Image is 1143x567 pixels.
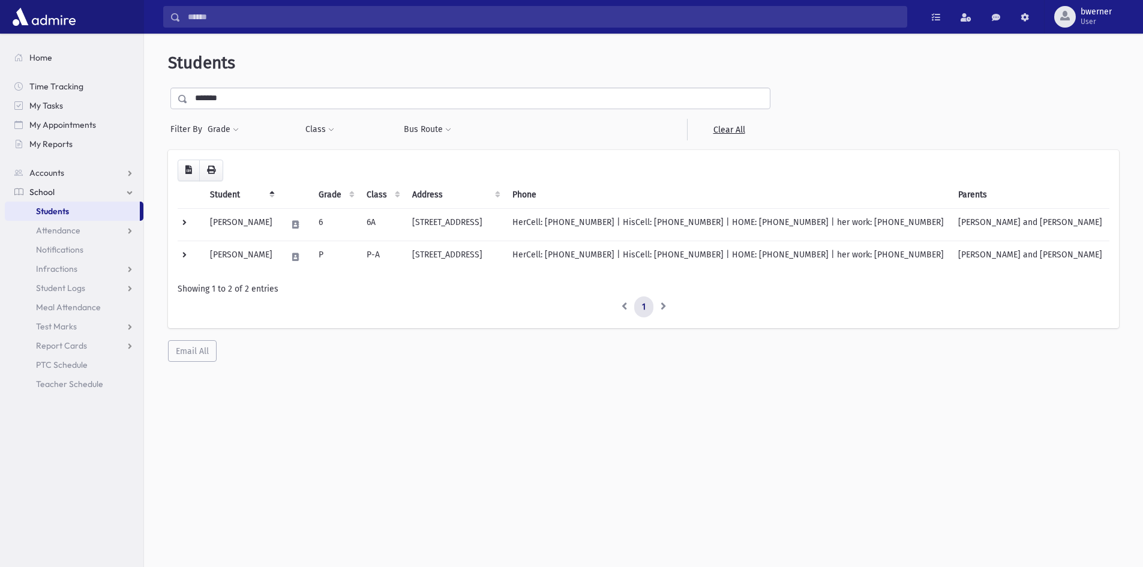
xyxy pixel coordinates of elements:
[178,283,1109,295] div: Showing 1 to 2 of 2 entries
[207,119,239,140] button: Grade
[687,119,770,140] a: Clear All
[168,340,217,362] button: Email All
[170,123,207,136] span: Filter By
[311,241,359,273] td: P
[36,379,103,389] span: Teacher Schedule
[405,181,505,209] th: Address: activate to sort column ascending
[5,259,143,278] a: Infractions
[5,115,143,134] a: My Appointments
[305,119,335,140] button: Class
[203,241,280,273] td: [PERSON_NAME]
[403,119,452,140] button: Bus Route
[5,134,143,154] a: My Reports
[203,208,280,241] td: [PERSON_NAME]
[359,208,405,241] td: 6A
[29,52,52,63] span: Home
[634,296,653,318] a: 1
[951,208,1109,241] td: [PERSON_NAME] and [PERSON_NAME]
[5,182,143,202] a: School
[5,221,143,240] a: Attendance
[203,181,280,209] th: Student: activate to sort column descending
[5,355,143,374] a: PTC Schedule
[5,77,143,96] a: Time Tracking
[36,302,101,313] span: Meal Attendance
[36,263,77,274] span: Infractions
[505,241,951,273] td: HerCell: [PHONE_NUMBER] | HisCell: [PHONE_NUMBER] | HOME: [PHONE_NUMBER] | her work: [PHONE_NUMBER]
[5,202,140,221] a: Students
[36,359,88,370] span: PTC Schedule
[29,187,55,197] span: School
[359,181,405,209] th: Class: activate to sort column ascending
[29,81,83,92] span: Time Tracking
[505,208,951,241] td: HerCell: [PHONE_NUMBER] | HisCell: [PHONE_NUMBER] | HOME: [PHONE_NUMBER] | her work: [PHONE_NUMBER]
[359,241,405,273] td: P-A
[36,206,69,217] span: Students
[5,278,143,298] a: Student Logs
[5,96,143,115] a: My Tasks
[5,240,143,259] a: Notifications
[29,119,96,130] span: My Appointments
[5,163,143,182] a: Accounts
[36,321,77,332] span: Test Marks
[5,298,143,317] a: Meal Attendance
[29,100,63,111] span: My Tasks
[36,244,83,255] span: Notifications
[36,340,87,351] span: Report Cards
[311,208,359,241] td: 6
[311,181,359,209] th: Grade: activate to sort column ascending
[10,5,79,29] img: AdmirePro
[1081,7,1112,17] span: bwerner
[5,374,143,394] a: Teacher Schedule
[199,160,223,181] button: Print
[29,139,73,149] span: My Reports
[36,225,80,236] span: Attendance
[1081,17,1112,26] span: User
[181,6,907,28] input: Search
[5,48,143,67] a: Home
[505,181,951,209] th: Phone
[5,317,143,336] a: Test Marks
[168,53,235,73] span: Students
[178,160,200,181] button: CSV
[36,283,85,293] span: Student Logs
[405,241,505,273] td: [STREET_ADDRESS]
[951,241,1109,273] td: [PERSON_NAME] and [PERSON_NAME]
[951,181,1109,209] th: Parents
[29,167,64,178] span: Accounts
[5,336,143,355] a: Report Cards
[405,208,505,241] td: [STREET_ADDRESS]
